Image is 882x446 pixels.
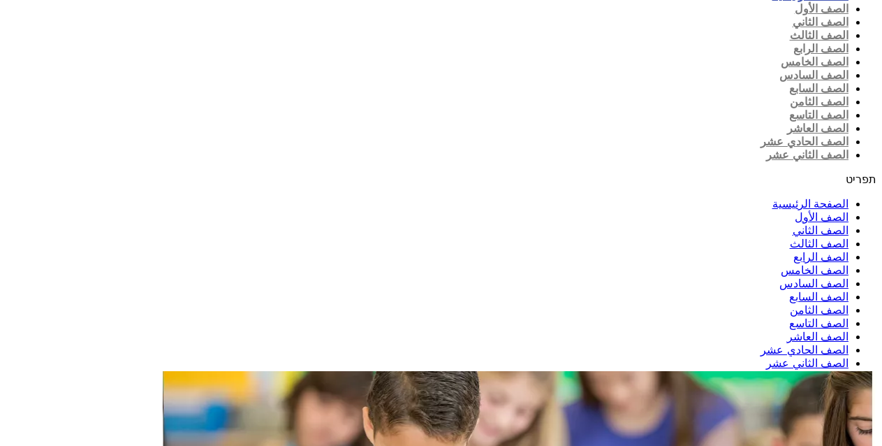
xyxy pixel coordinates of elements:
[787,122,848,134] a: الصف العاشر
[793,251,848,263] a: الصف الرابع
[789,109,848,121] a: الصف التاسع
[793,16,848,28] a: الصف الثاني
[781,264,848,276] a: الصف الخامس
[781,56,848,68] a: الصف الخامس
[795,3,848,15] a: الصف الأول
[790,29,848,41] a: الصف الثالث
[789,291,848,303] a: الصف السابع
[787,331,848,343] a: الصف العاشر
[795,211,848,223] a: الصف الأول
[793,43,848,55] a: الصف الرابع
[790,96,848,108] a: الصف الثامن
[779,278,848,289] a: الصف السادس
[790,304,848,316] a: الصف الثامن
[772,198,848,210] a: الصفحة الرئيسية
[789,317,848,329] a: الصف التاسع
[766,149,848,161] a: الصف الثاني عشر
[789,82,848,94] a: الصف السابع
[760,344,848,356] a: الصف الحادي عشر
[793,224,848,236] a: الصف الثاني
[779,69,848,81] a: الصف السادس
[846,173,876,185] span: תפריט
[790,238,848,250] a: الصف الثالث
[760,136,848,148] a: الصف الحادي عشر
[766,357,848,369] a: الصف الثاني عشر
[126,173,876,186] div: כפתור פתיחת תפריט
